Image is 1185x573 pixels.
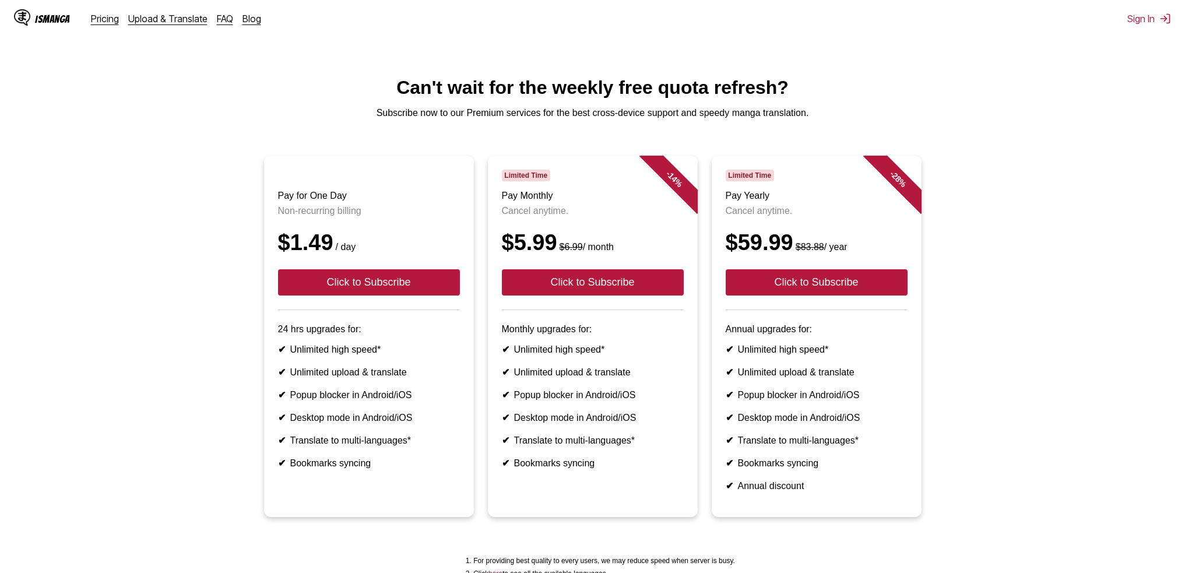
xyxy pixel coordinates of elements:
[502,412,684,423] li: Desktop mode in Android/iOS
[278,390,286,400] b: ✔
[35,13,70,24] div: IsManga
[726,230,908,255] div: $59.99
[726,412,908,423] li: Desktop mode in Android/iOS
[726,435,908,446] li: Translate to multi-languages*
[726,481,733,491] b: ✔
[726,367,908,378] li: Unlimited upload & translate
[278,389,460,400] li: Popup blocker in Android/iOS
[278,206,460,216] p: Non-recurring billing
[128,13,208,24] a: Upload & Translate
[9,77,1176,99] h1: Can't wait for the weekly free quota refresh?
[502,344,509,354] b: ✔
[278,230,460,255] div: $1.49
[502,344,684,355] li: Unlimited high speed*
[726,344,908,355] li: Unlimited high speed*
[726,458,908,469] li: Bookmarks syncing
[242,13,261,24] a: Blog
[502,230,684,255] div: $5.99
[278,412,460,423] li: Desktop mode in Android/iOS
[502,170,550,181] span: Limited Time
[14,9,91,28] a: IsManga LogoIsManga
[278,344,286,354] b: ✔
[502,390,509,400] b: ✔
[502,324,684,335] p: Monthly upgrades for:
[726,191,908,201] h3: Pay Yearly
[278,367,286,377] b: ✔
[726,389,908,400] li: Popup blocker in Android/iOS
[793,242,848,252] small: / year
[726,269,908,296] button: Click to Subscribe
[278,458,286,468] b: ✔
[726,170,774,181] span: Limited Time
[502,367,684,378] li: Unlimited upload & translate
[726,458,733,468] b: ✔
[333,242,356,252] small: / day
[278,367,460,378] li: Unlimited upload & translate
[502,389,684,400] li: Popup blocker in Android/iOS
[560,242,583,252] s: $6.99
[278,191,460,201] h3: Pay for One Day
[217,13,233,24] a: FAQ
[278,435,286,445] b: ✔
[278,324,460,335] p: 24 hrs upgrades for:
[796,242,824,252] s: $83.88
[726,390,733,400] b: ✔
[278,435,460,446] li: Translate to multi-languages*
[502,269,684,296] button: Click to Subscribe
[863,144,933,214] div: - 28 %
[473,557,735,565] li: For providing best quality to every users, we may reduce speed when server is busy.
[502,413,509,423] b: ✔
[502,191,684,201] h3: Pay Monthly
[726,367,733,377] b: ✔
[502,206,684,216] p: Cancel anytime.
[502,458,684,469] li: Bookmarks syncing
[726,324,908,335] p: Annual upgrades for:
[278,413,286,423] b: ✔
[91,13,119,24] a: Pricing
[726,480,908,491] li: Annual discount
[639,144,709,214] div: - 14 %
[557,242,614,252] small: / month
[278,344,460,355] li: Unlimited high speed*
[278,458,460,469] li: Bookmarks syncing
[726,206,908,216] p: Cancel anytime.
[502,367,509,377] b: ✔
[278,269,460,296] button: Click to Subscribe
[726,435,733,445] b: ✔
[14,9,30,26] img: IsManga Logo
[502,435,684,446] li: Translate to multi-languages*
[1127,13,1171,24] button: Sign In
[502,458,509,468] b: ✔
[726,413,733,423] b: ✔
[1159,13,1171,24] img: Sign out
[726,344,733,354] b: ✔
[9,108,1176,118] p: Subscribe now to our Premium services for the best cross-device support and speedy manga translat...
[502,435,509,445] b: ✔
